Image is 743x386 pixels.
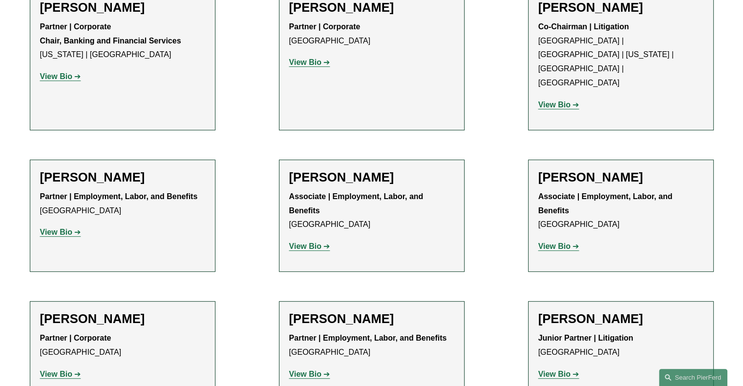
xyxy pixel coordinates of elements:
[40,192,198,201] strong: Partner | Employment, Labor, and Benefits
[289,370,321,378] strong: View Bio
[538,192,675,215] strong: Associate | Employment, Labor, and Benefits
[40,190,205,218] p: [GEOGRAPHIC_DATA]
[289,370,330,378] a: View Bio
[538,22,629,31] strong: Co-Chairman | Litigation
[289,22,361,31] strong: Partner | Corporate
[40,20,205,62] p: [US_STATE] | [GEOGRAPHIC_DATA]
[289,58,330,66] a: View Bio
[289,331,454,360] p: [GEOGRAPHIC_DATA]
[289,242,321,250] strong: View Bio
[40,370,72,378] strong: View Bio
[289,311,454,326] h2: [PERSON_NAME]
[40,334,111,342] strong: Partner | Corporate
[538,170,703,185] h2: [PERSON_NAME]
[40,72,72,81] strong: View Bio
[538,331,703,360] p: [GEOGRAPHIC_DATA]
[538,370,579,378] a: View Bio
[538,190,703,232] p: [GEOGRAPHIC_DATA]
[538,311,703,326] h2: [PERSON_NAME]
[289,20,454,48] p: [GEOGRAPHIC_DATA]
[289,170,454,185] h2: [PERSON_NAME]
[40,228,81,236] a: View Bio
[40,311,205,326] h2: [PERSON_NAME]
[659,369,727,386] a: Search this site
[40,72,81,81] a: View Bio
[289,242,330,250] a: View Bio
[538,370,571,378] strong: View Bio
[538,101,579,109] a: View Bio
[40,170,205,185] h2: [PERSON_NAME]
[289,190,454,232] p: [GEOGRAPHIC_DATA]
[40,370,81,378] a: View Bio
[40,228,72,236] strong: View Bio
[40,22,181,45] strong: Partner | Corporate Chair, Banking and Financial Services
[289,192,425,215] strong: Associate | Employment, Labor, and Benefits
[40,331,205,360] p: [GEOGRAPHIC_DATA]
[538,101,571,109] strong: View Bio
[289,58,321,66] strong: View Bio
[538,242,579,250] a: View Bio
[538,334,634,342] strong: Junior Partner | Litigation
[538,20,703,90] p: [GEOGRAPHIC_DATA] | [GEOGRAPHIC_DATA] | [US_STATE] | [GEOGRAPHIC_DATA] | [GEOGRAPHIC_DATA]
[538,242,571,250] strong: View Bio
[289,334,447,342] strong: Partner | Employment, Labor, and Benefits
